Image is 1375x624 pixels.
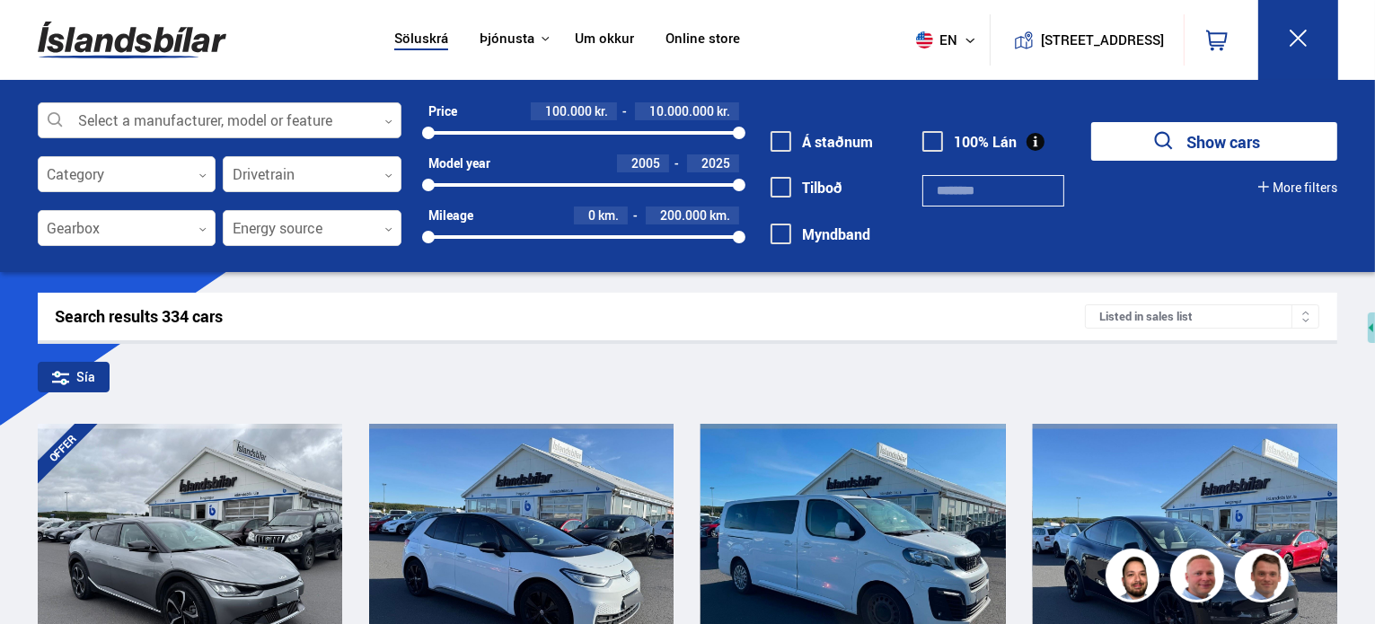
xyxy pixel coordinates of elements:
span: en [909,31,954,48]
span: 200.000 [660,207,707,224]
div: Sía [38,362,110,392]
button: Opna LiveChat spjallviðmót [14,7,68,61]
button: Show cars [1091,122,1337,161]
div: Listed in sales list [1085,304,1319,329]
span: kr. [595,104,608,119]
div: Search results 334 cars [56,307,1086,326]
a: Söluskrá [394,31,448,49]
div: Mileage [428,208,473,223]
button: en [909,13,990,66]
label: 100% Lán [922,134,1017,150]
span: km. [710,208,730,223]
span: 100.000 [545,102,592,119]
label: Tilboð [771,180,842,196]
button: [STREET_ADDRESS] [1048,32,1158,48]
a: Um okkur [575,31,634,49]
span: 2025 [701,154,730,171]
label: Myndband [771,226,870,242]
img: FbJEzSuNWCJXmdc-.webp [1238,551,1291,605]
img: svg+xml;base64,PHN2ZyB4bWxucz0iaHR0cDovL3d3dy53My5vcmcvMjAwMC9zdmciIHdpZHRoPSI1MTIiIGhlaWdodD0iNT... [916,31,933,48]
a: Online store [665,31,740,49]
span: 0 [588,207,595,224]
img: nhp88E3Fdnt1Opn2.png [1108,551,1162,605]
div: Model year [428,156,490,171]
button: More filters [1258,180,1337,195]
a: [STREET_ADDRESS] [1000,14,1174,66]
div: Price [428,104,457,119]
span: km. [598,208,619,223]
span: kr. [717,104,730,119]
img: G0Ugv5HjCgRt.svg [38,11,226,69]
span: 10.000.000 [649,102,714,119]
span: 2005 [631,154,660,171]
button: Þjónusta [480,31,534,48]
img: siFngHWaQ9KaOqBr.png [1173,551,1227,605]
label: Á staðnum [771,134,873,150]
